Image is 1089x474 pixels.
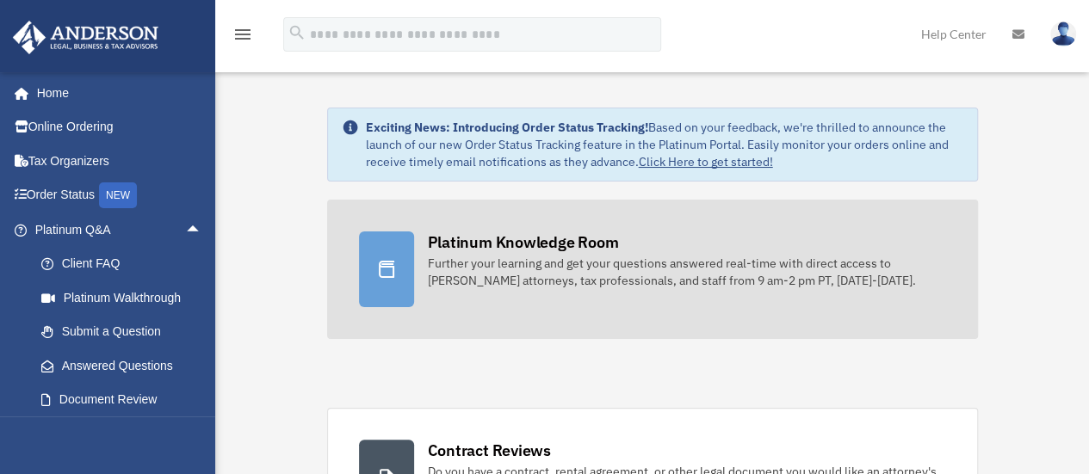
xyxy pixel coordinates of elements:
a: Document Review [24,383,228,417]
strong: Exciting News: Introducing Order Status Tracking! [366,120,648,135]
a: Tax Organizers [12,144,228,178]
a: Answered Questions [24,348,228,383]
i: menu [232,24,253,45]
a: Platinum Walkthrough [24,280,228,315]
img: User Pic [1050,22,1076,46]
a: Client FAQ [24,247,228,281]
div: NEW [99,182,137,208]
span: arrow_drop_up [185,212,220,248]
a: Platinum Q&Aarrow_drop_up [12,212,228,247]
div: Based on your feedback, we're thrilled to announce the launch of our new Order Status Tracking fe... [366,119,963,170]
a: Order StatusNEW [12,178,228,213]
i: search [288,23,306,42]
a: menu [232,30,253,45]
a: Home [12,76,220,110]
img: Anderson Advisors Platinum Portal [8,21,164,54]
a: Platinum Knowledge Room Further your learning and get your questions answered real-time with dire... [327,200,978,339]
div: Further your learning and get your questions answered real-time with direct access to [PERSON_NAM... [428,255,946,289]
a: Submit a Question [24,315,228,349]
a: Online Ordering [12,110,228,145]
div: Platinum Knowledge Room [428,231,619,253]
a: Click Here to get started! [639,154,773,169]
div: Contract Reviews [428,440,551,461]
